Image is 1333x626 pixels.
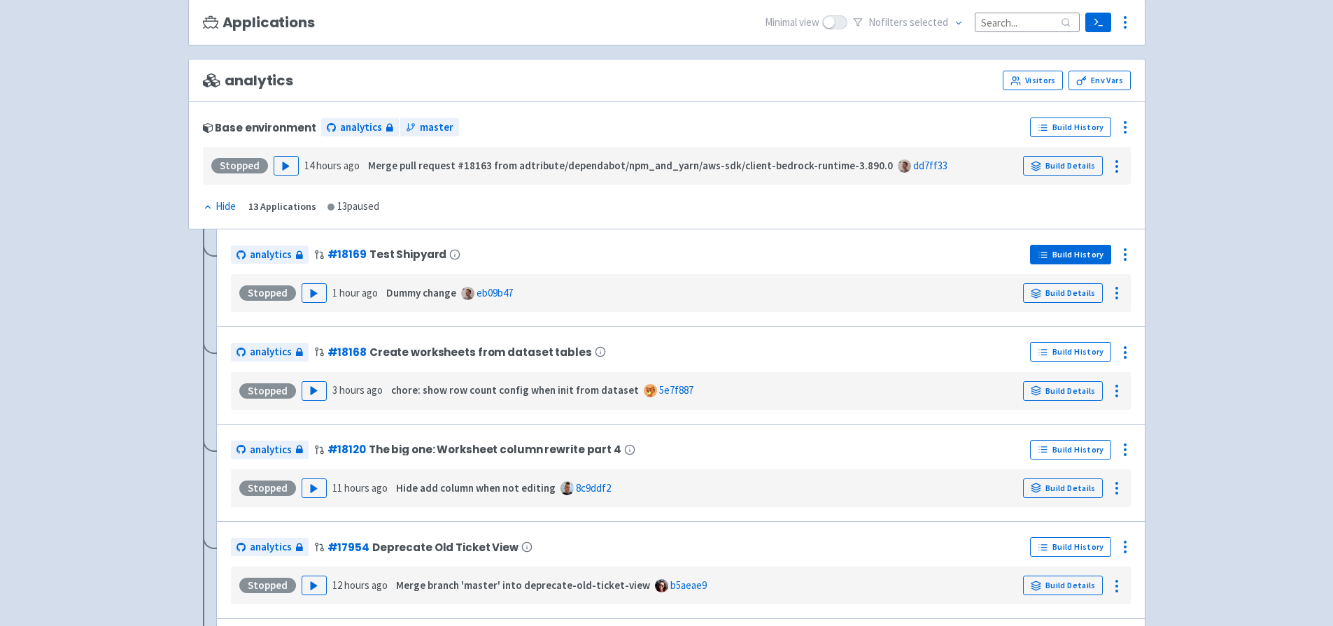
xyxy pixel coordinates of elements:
button: Play [302,283,327,303]
a: Terminal [1085,13,1111,32]
input: Search... [975,13,1080,31]
a: #18168 [327,345,367,360]
a: dd7ff33 [913,159,947,172]
a: Env Vars [1068,71,1130,90]
span: analytics [250,539,292,555]
strong: Merge branch 'master' into deprecate-old-ticket-view [396,578,650,592]
strong: Merge pull request #18163 from adtribute/dependabot/npm_and_yarn/aws-sdk/client-bedrock-runtime-3... [368,159,893,172]
span: analytics [250,247,292,263]
time: 11 hours ago [332,481,388,495]
a: Build History [1030,245,1111,264]
div: 13 paused [327,199,379,215]
span: Deprecate Old Ticket View [372,541,519,553]
a: #18169 [327,247,367,262]
a: Build Details [1023,381,1103,401]
a: analytics [231,538,309,557]
div: 13 Applications [248,199,316,215]
a: 8c9ddf2 [576,481,611,495]
strong: Hide add column when not editing [396,481,556,495]
time: 14 hours ago [304,159,360,172]
a: Build Details [1023,576,1103,595]
span: analytics [250,442,292,458]
time: 12 hours ago [332,578,388,592]
a: #18120 [327,442,366,457]
span: analytics [250,344,292,360]
a: Build Details [1023,156,1103,176]
a: analytics [321,118,399,137]
span: No filter s [868,15,948,31]
span: analytics [203,73,294,89]
a: analytics [231,343,309,362]
strong: chore: show row count config when init from dataset [391,383,639,397]
div: Stopped [239,481,296,496]
button: Hide [203,199,237,215]
button: Play [302,576,327,595]
h3: Applications [203,15,315,31]
time: 3 hours ago [332,383,383,397]
a: #17954 [327,540,369,555]
span: Test Shipyard [369,248,447,260]
div: Hide [203,199,236,215]
button: Play [302,381,327,401]
a: Build History [1030,342,1111,362]
span: analytics [340,120,382,136]
a: analytics [231,441,309,460]
button: Play [302,478,327,498]
button: Play [274,156,299,176]
a: Visitors [1003,71,1063,90]
a: eb09b47 [477,286,513,299]
span: The big one: Worksheet column rewrite part 4 [369,443,621,455]
div: Stopped [211,158,268,173]
span: Create worksheets from dataset tables [369,346,592,358]
a: Build History [1030,440,1111,460]
a: Build History [1030,118,1111,137]
a: b5aeae9 [670,578,707,592]
div: Stopped [239,578,296,593]
a: analytics [231,246,309,264]
a: master [400,118,459,137]
div: Stopped [239,383,296,399]
div: Base environment [203,122,316,134]
a: Build Details [1023,478,1103,498]
a: Build Details [1023,283,1103,303]
span: master [420,120,453,136]
a: 5e7f887 [659,383,693,397]
span: Minimal view [765,15,819,31]
time: 1 hour ago [332,286,378,299]
div: Stopped [239,285,296,301]
a: Build History [1030,537,1111,557]
strong: Dummy change [386,286,456,299]
span: selected [910,15,948,29]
